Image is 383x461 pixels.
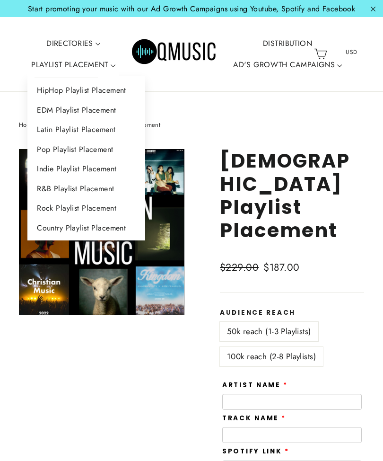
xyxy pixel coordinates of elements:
[220,260,259,275] span: $229.00
[27,80,145,100] a: HipHop Playlist Placement
[27,120,145,140] a: Latin Playlist Placement
[27,179,145,199] a: R&B Playlist Placement
[263,260,299,275] span: $187.00
[220,347,323,366] label: 100k reach (2-8 Playlists)
[63,27,310,82] div: Primary
[222,448,289,455] label: Spotify Link
[19,120,364,130] nav: breadcrumbs
[27,159,145,179] a: Indie Playlist Placement
[43,33,104,54] a: DIRECTORIES
[222,415,286,422] label: Track Name
[229,54,346,76] a: AD'S GROWTH CAMPAIGNS
[27,140,145,160] a: Pop Playlist Placement
[222,381,288,389] label: Artist Name
[220,322,318,341] label: 50k reach (1-3 Playlists)
[19,120,35,129] a: Home
[220,309,364,317] label: Audience Reach
[132,33,217,75] img: Q Music Promotions
[259,33,316,54] a: DISTRIBUTION
[27,100,145,120] a: EDM Playlist Placement
[220,149,364,242] h1: [DEMOGRAPHIC_DATA] Playlist Placement
[27,54,119,76] a: PLAYLIST PLACEMENT
[334,45,370,59] span: USD
[27,198,145,218] a: Rock Playlist Placement
[27,218,145,238] a: Country Playlist Placement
